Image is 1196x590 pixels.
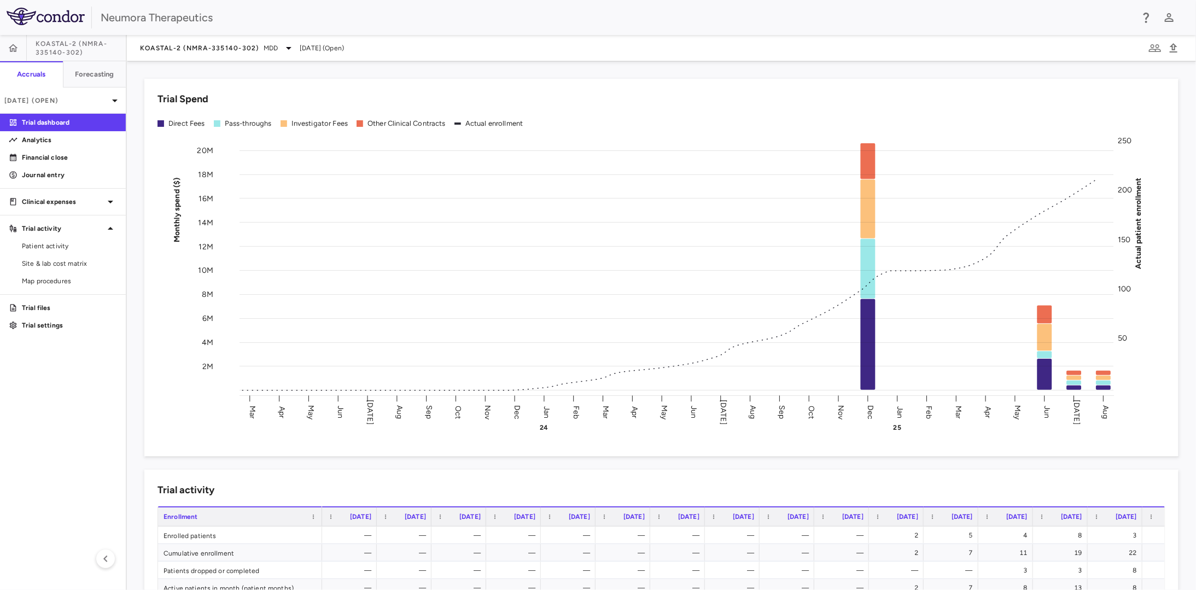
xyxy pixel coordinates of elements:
[954,405,964,418] text: Mar
[879,527,918,544] div: 2
[496,562,535,579] div: —
[551,527,590,544] div: —
[769,544,809,562] div: —
[934,544,973,562] div: 7
[879,544,918,562] div: 2
[605,527,645,544] div: —
[1098,527,1137,544] div: 3
[202,290,213,299] tspan: 8M
[405,513,426,521] span: [DATE]
[1152,562,1192,579] div: 3
[277,406,287,418] text: Apr
[157,92,208,107] h6: Trial Spend
[395,405,404,419] text: Aug
[22,153,117,162] p: Financial close
[778,405,787,419] text: Sep
[172,177,182,242] tspan: Monthly spend ($)
[22,241,117,251] span: Patient activity
[769,527,809,544] div: —
[248,405,257,418] text: Mar
[158,544,322,561] div: Cumulative enrollment
[140,44,259,52] span: KOASTAL-2 (NMRA-335140-302)
[787,513,809,521] span: [DATE]
[300,43,344,53] span: [DATE] (Open)
[925,405,934,418] text: Feb
[225,119,272,128] div: Pass-throughs
[1134,177,1144,269] tspan: Actual patient enrollment
[22,135,117,145] p: Analytics
[36,39,126,57] span: KOASTAL-2 (NMRA-335140-302)
[336,406,345,418] text: Jun
[199,242,213,251] tspan: 12M
[1013,405,1022,419] text: May
[367,119,446,128] div: Other Clinical Contracts
[631,406,640,418] text: Apr
[4,96,108,106] p: [DATE] (Open)
[17,69,45,79] h6: Accruals
[715,562,754,579] div: —
[842,513,864,521] span: [DATE]
[894,424,901,431] text: 25
[660,405,669,419] text: May
[454,405,463,418] text: Oct
[952,513,973,521] span: [DATE]
[1006,513,1028,521] span: [DATE]
[551,544,590,562] div: —
[1043,562,1082,579] div: 3
[22,320,117,330] p: Trial settings
[660,544,699,562] div: —
[748,405,757,419] text: Aug
[168,119,205,128] div: Direct Fees
[715,527,754,544] div: —
[7,8,85,25] img: logo-full-BYUhSk78.svg
[514,513,535,521] span: [DATE]
[424,405,434,419] text: Sep
[202,314,213,323] tspan: 6M
[807,405,816,418] text: Oct
[1152,527,1192,544] div: 4
[199,194,213,203] tspan: 16M
[866,405,875,419] text: Dec
[332,562,371,579] div: —
[465,119,523,128] div: Actual enrollment
[1118,185,1133,195] tspan: 200
[22,197,104,207] p: Clinical expenses
[441,544,481,562] div: —
[1042,406,1052,418] text: Jun
[988,562,1028,579] div: 3
[824,562,864,579] div: —
[441,562,481,579] div: —
[512,405,522,419] text: Dec
[157,483,214,498] h6: Trial activity
[1072,400,1081,425] text: [DATE]
[836,405,845,419] text: Nov
[306,405,316,419] text: May
[264,43,278,53] span: MDD
[551,562,590,579] div: —
[988,544,1028,562] div: 11
[897,513,918,521] span: [DATE]
[824,527,864,544] div: —
[197,146,213,155] tspan: 20M
[291,119,348,128] div: Investigator Fees
[332,544,371,562] div: —
[22,118,117,127] p: Trial dashboard
[1116,513,1137,521] span: [DATE]
[199,266,213,275] tspan: 10M
[879,562,918,579] div: —
[1118,334,1128,343] tspan: 50
[1098,562,1137,579] div: 8
[1061,513,1082,521] span: [DATE]
[1043,527,1082,544] div: 8
[605,544,645,562] div: —
[824,544,864,562] div: —
[22,276,117,286] span: Map procedures
[542,406,551,418] text: Jan
[365,400,375,425] text: [DATE]
[459,513,481,521] span: [DATE]
[934,562,973,579] div: —
[1101,405,1111,419] text: Aug
[387,527,426,544] div: —
[350,513,371,521] span: [DATE]
[101,9,1133,26] div: Neumora Therapeutics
